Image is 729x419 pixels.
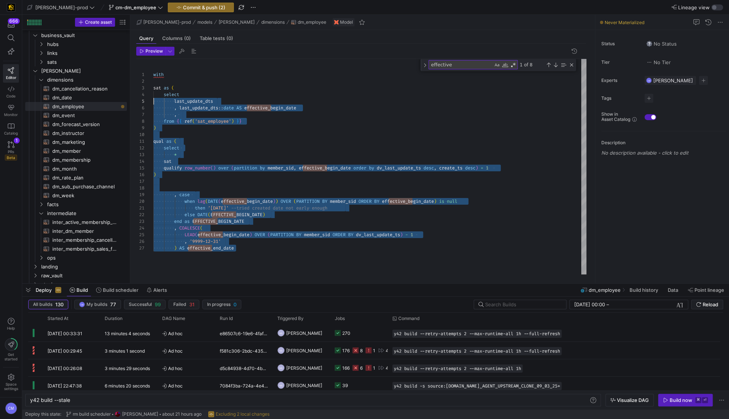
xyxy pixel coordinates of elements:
button: [PERSON_NAME]-prod [25,3,97,12]
button: Build now⌘⏎ [658,394,713,406]
span: Lineage view [678,4,710,10]
div: 1 [14,138,20,143]
span: = [481,165,483,171]
span: Show in Asset Catalog [601,112,630,122]
button: Reload [691,300,723,309]
span: [PERSON_NAME] [122,412,158,417]
span: Table tests [200,36,233,41]
span: qualify [164,165,182,171]
span: Get started [4,352,17,361]
span: Successful [129,302,152,307]
span: Experts [601,78,638,83]
span: case [179,192,190,198]
div: Press SPACE to select this row. [25,164,127,173]
a: dm_date​​​​​​​​​​ [25,93,127,102]
button: dm_employee [289,18,328,27]
span: models [197,20,212,25]
span: Commit & push (2) [183,4,225,10]
button: [PERSON_NAME] [217,18,256,27]
span: desc [424,165,434,171]
div: Press SPACE to select this row. [25,200,127,209]
div: 1 [136,71,144,78]
a: dm_instructor​​​​​​​​​​ [25,129,127,138]
span: by [369,165,374,171]
div: Previous Match (⇧Enter) [546,62,552,68]
span: when [184,198,195,204]
button: Create asset [75,18,115,27]
span: ( [210,165,213,171]
span: AS [236,105,242,111]
span: ( [218,198,221,204]
span: ) [273,198,275,204]
span: sats [47,58,126,66]
div: 13 [136,151,144,158]
a: inter_active_membership_forecast​​​​​​​​​​ [25,218,127,227]
span: { [179,118,182,124]
a: inter_dm_member​​​​​​​​​​ [25,227,127,235]
span: about 21 hours ago [162,412,202,417]
button: 666 [3,18,19,31]
a: inter_membership_cancellations_forecast​​​​​​​​​​ [25,235,127,244]
span: No Status [646,41,677,47]
div: 6 [136,105,144,111]
span: :: [218,105,223,111]
a: dm_rate_plan​​​​​​​​​​ [25,173,127,182]
span: Catalog [4,131,18,135]
span: BY [322,198,327,204]
div: 4 [136,91,144,98]
div: Build now [670,397,692,403]
div: Match Case (⌥⌘C) [493,61,501,69]
span: links [47,49,126,57]
a: dm_cancellation_reason​​​​​​​​​​ [25,84,127,93]
div: Press SPACE to select this row. [25,218,127,227]
span: Code [6,94,16,98]
span: Alerts [153,287,167,293]
span: with [153,72,164,77]
a: dm_event​​​​​​​​​​ [25,111,127,120]
span: desc [465,165,475,171]
span: as [166,138,171,144]
span: ( [208,212,210,218]
div: Press SPACE to select this row. [25,40,127,49]
span: 0 [233,301,236,307]
span: from [164,118,174,124]
span: ) [153,172,156,178]
span: In progress [207,302,231,307]
span: ( [294,198,296,204]
div: Toggle Replace [422,59,428,71]
div: Press SPACE to select this row. [25,155,127,164]
a: Code [3,83,19,101]
button: Visualize DAG [605,394,654,406]
button: No statusNo Status [644,39,679,49]
kbd: ⏎ [702,397,708,403]
span: No Tier [646,59,671,65]
span: facts [47,200,126,209]
div: Press SPACE to select this row. [25,173,127,182]
span: ( [171,85,174,91]
div: Find in Selection (⌥⌘L) [559,61,568,69]
a: Monitor [3,101,19,120]
span: (0) [226,36,233,41]
span: dm_cancellation_reason​​​​​​​​​​ [52,85,118,93]
button: Build [66,284,91,296]
span: ( [174,138,177,144]
p: No description available - click to edit [601,150,726,156]
div: 23 [136,218,144,225]
button: Build scheduler [93,284,142,296]
span: Editor [6,75,16,80]
span: dm_membership​​​​​​​​​​ [52,156,118,164]
div: 15 [136,165,144,171]
div: Press SPACE to select this row. [25,102,127,111]
img: undefined [334,20,339,24]
button: Commit & push (2) [168,3,234,12]
span: ) [475,165,478,171]
span: 31 [189,301,194,307]
span: Excluding 2 local changes [216,412,269,417]
div: Press SPACE to select this row. [25,138,127,146]
span: null [447,198,457,204]
div: 7 [136,111,144,118]
input: Search Builds [485,301,560,307]
a: Editor [3,64,19,83]
span: (0) [184,36,191,41]
span: dm_member​​​​​​​​​​ [52,147,118,155]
